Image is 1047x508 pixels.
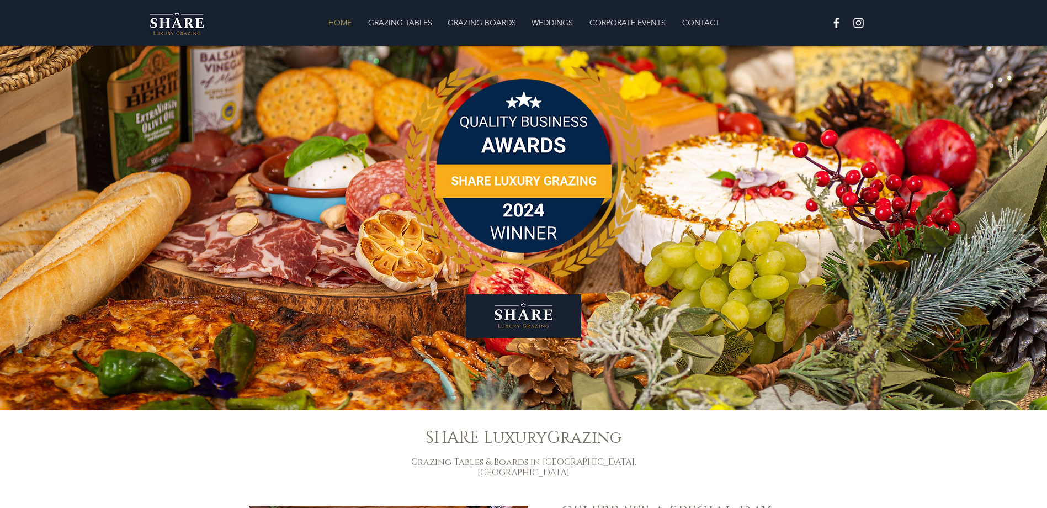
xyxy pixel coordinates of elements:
p: CORPORATE EVENTS [584,12,671,34]
p: WEDDINGS [526,12,578,34]
p: HOME [323,12,357,34]
a: CONTACT [674,12,727,34]
a: CORPORATE EVENTS [581,12,674,34]
a: GRAZING TABLES [360,12,439,34]
p: GRAZING BOARDS [442,12,522,34]
a: WEDDINGS [523,12,581,34]
span: ury [515,427,547,449]
a: GRAZING BOARDS [439,12,523,34]
nav: Site [254,12,794,34]
img: Share Luxury Grazing Logo.png [137,7,217,39]
span: SHARE Lux [426,427,515,449]
span: s in [GEOGRAPHIC_DATA], [GEOGRAPHIC_DATA] [477,456,636,479]
span: Grazing [547,427,622,449]
a: HOME [320,12,360,34]
img: White Instagram Icon [852,16,865,30]
img: White Facebook Icon [830,16,843,30]
ul: Social Bar [830,16,865,30]
p: GRAZING TABLES [363,12,438,34]
p: CONTACT [677,12,725,34]
span: Grazing Tables & Board [411,456,524,468]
